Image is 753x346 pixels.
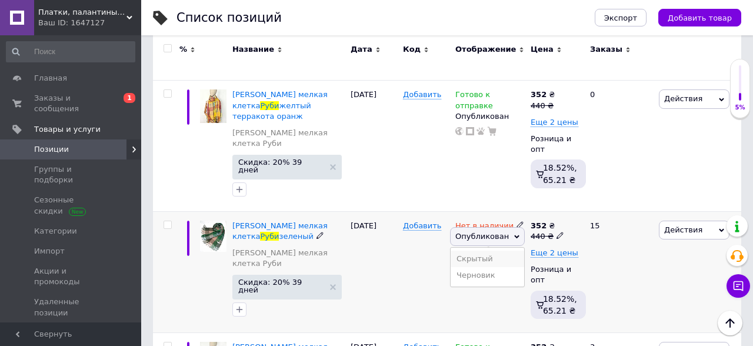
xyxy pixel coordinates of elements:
[455,221,514,234] span: Нет в наличии
[731,104,749,112] div: 5%
[531,44,554,55] span: Цена
[583,81,656,211] div: 0
[403,44,421,55] span: Код
[34,164,109,185] span: Группы и подборки
[238,158,324,174] span: Скидка: 20% 39 дней
[531,231,564,242] div: 440 ₴
[451,251,524,267] li: Скрытый
[658,9,741,26] button: Добавить товар
[531,134,580,155] div: Розница и опт
[232,128,345,149] a: [PERSON_NAME] мелкая клетка Руби
[34,144,69,155] span: Позиции
[34,246,65,257] span: Импорт
[531,118,578,127] span: Еще 2 цены
[34,226,77,237] span: Категории
[718,311,742,335] button: Наверх
[34,195,109,216] span: Сезонные скидки
[531,264,580,285] div: Розница и опт
[543,294,577,315] span: 18.52%, 65.21 ₴
[664,94,702,103] span: Действия
[232,248,345,269] a: [PERSON_NAME] мелкая клетка Руби
[531,90,547,99] b: 352
[590,44,622,55] span: Заказы
[232,101,311,121] span: желтый терракота оранж
[531,221,547,230] b: 352
[279,232,313,241] span: зеленый
[38,7,126,18] span: Платки, палантины "Scarf-moda"
[232,221,328,241] span: [PERSON_NAME] мелкая клетка
[176,12,282,24] div: Список позиций
[232,90,328,120] a: [PERSON_NAME] мелкая клеткаРубижелтый терракота оранж
[232,221,328,241] a: [PERSON_NAME] мелкая клеткаРубизеленый
[455,111,525,122] div: Опубликован
[260,232,279,241] span: Руби
[531,101,555,111] div: 440 ₴
[531,248,578,258] span: Еще 2 цены
[455,44,516,55] span: Отображение
[455,90,493,113] span: Готово к отправке
[403,221,441,231] span: Добавить
[348,211,400,332] div: [DATE]
[232,44,274,55] span: Название
[451,267,524,284] li: Черновик
[351,44,372,55] span: Дата
[604,14,637,22] span: Экспорт
[238,278,324,294] span: Скидка: 20% 39 дней
[34,124,101,135] span: Товары и услуги
[583,211,656,332] div: 15
[543,163,577,184] span: 18.52%, 65.21 ₴
[232,90,328,109] span: [PERSON_NAME] мелкая клетка
[531,89,555,100] div: ₴
[595,9,647,26] button: Экспорт
[124,93,135,103] span: 1
[455,232,509,241] span: Опубликован
[348,81,400,211] div: [DATE]
[38,18,141,28] div: Ваш ID: 1647127
[668,14,732,22] span: Добавить товар
[664,225,702,234] span: Действия
[34,93,109,114] span: Заказы и сообщения
[260,101,279,110] span: Руби
[34,297,109,318] span: Удаленные позиции
[179,44,187,55] span: %
[200,221,226,252] img: Шарф кашемир мелкая клетка Руби зеленый
[200,89,226,122] img: Шарф кашемир мелкая клетка Руби желтый терракота оранж
[727,274,750,298] button: Чат с покупателем
[403,90,441,99] span: Добавить
[34,73,67,84] span: Главная
[6,41,135,62] input: Поиск
[531,221,564,231] div: ₴
[34,266,109,287] span: Акции и промокоды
